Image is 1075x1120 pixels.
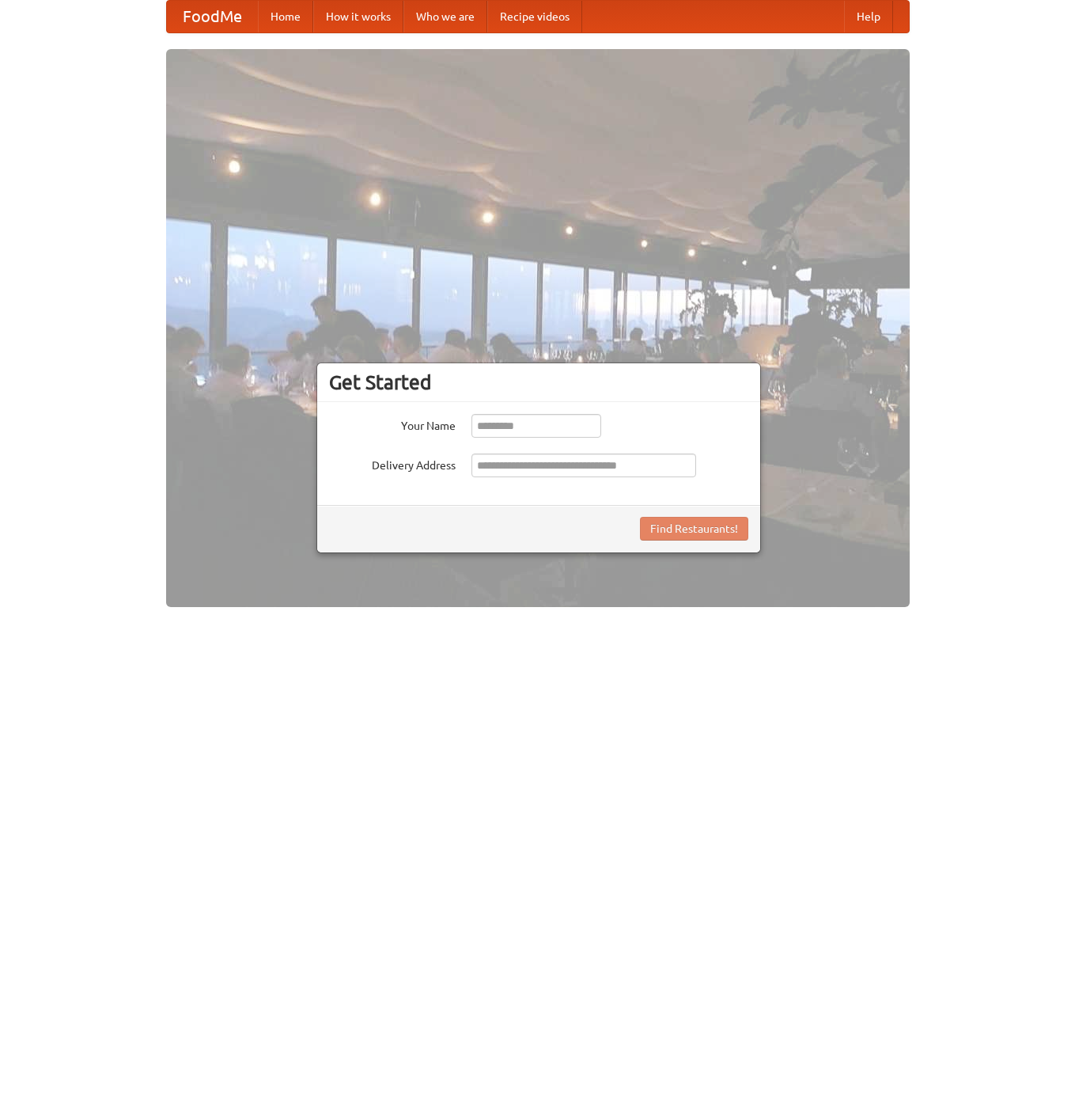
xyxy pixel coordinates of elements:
[640,517,748,541] button: Find Restaurants!
[403,1,487,32] a: Who we are
[329,454,456,473] label: Delivery Address
[329,370,748,394] h3: Get Started
[844,1,893,32] a: Help
[487,1,582,32] a: Recipe videos
[167,1,258,32] a: FoodMe
[258,1,313,32] a: Home
[329,414,456,434] label: Your Name
[313,1,403,32] a: How it works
